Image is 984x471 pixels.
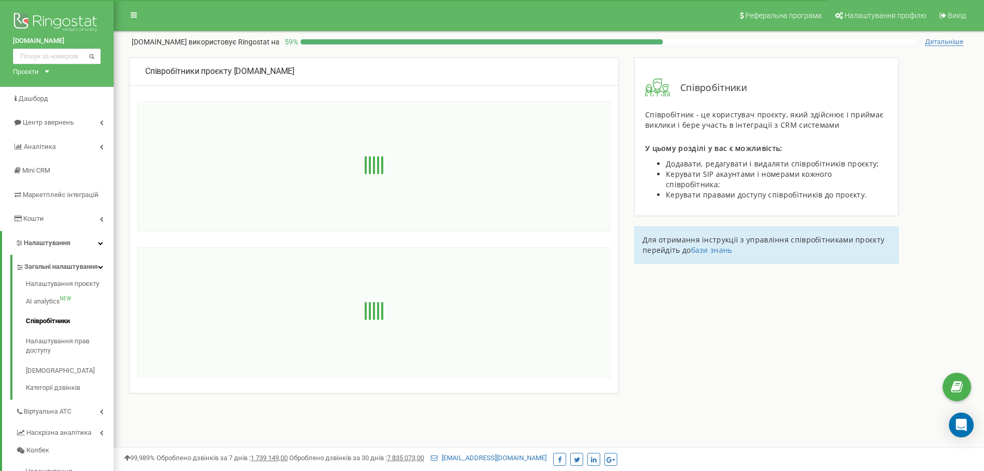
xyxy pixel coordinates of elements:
[666,190,867,200] span: Керувати правами доступу співробітників до проєкту.
[145,66,603,78] div: [DOMAIN_NAME]
[145,66,232,76] span: Співробітники проєкту
[289,454,424,462] span: Оброблено дзвінків за 30 днів :
[13,10,101,36] img: Ringostat logo
[24,239,70,247] span: Налаштування
[13,49,101,64] input: Пошук за номером
[26,331,114,361] a: Налаштування прав доступу
[26,381,114,393] a: Категорії дзвінків
[189,38,279,46] span: використовує Ringostat на
[124,454,155,462] span: 99,989%
[26,312,114,332] a: Співробітники
[745,11,822,20] span: Реферальна програма
[26,428,91,438] span: Наскрізна аналітика
[15,400,114,421] a: Віртуальна АТС
[13,67,39,77] div: Проєкти
[26,361,114,381] a: [DEMOGRAPHIC_DATA]
[24,143,56,150] span: Аналiтика
[19,95,48,102] span: Дашборд
[26,292,114,312] a: AI analyticsNEW
[23,118,74,126] span: Центр звернень
[22,166,50,174] span: Mini CRM
[26,280,114,292] a: Налаштування проєкту
[251,454,288,462] u: 1 739 149,00
[13,36,101,46] a: [DOMAIN_NAME]
[666,159,879,169] span: Додавати, редагувати і видаляти співробітників проєкту;
[643,235,884,255] span: Для отримання інструкції з управління співробітниками проєкту перейдіть до
[132,37,279,47] p: [DOMAIN_NAME]
[24,262,98,272] span: Загальні налаштування
[431,454,546,462] a: [EMAIL_ADDRESS][DOMAIN_NAME]
[2,231,114,255] a: Налаштування
[925,38,963,46] span: Детальніше
[279,37,301,47] p: 59 %
[15,255,114,276] a: Загальні налаштування
[15,421,114,442] a: Наскрізна аналітика
[670,81,747,95] span: Співробітники
[157,454,288,462] span: Оброблено дзвінків за 7 днів :
[691,245,732,255] a: бази знань
[23,215,44,222] span: Кошти
[845,11,926,20] span: Налаштування профілю
[666,169,832,189] span: Керувати SIP акаунтами і номерами кожного співробітника;
[645,143,783,153] span: У цьому розділі у вас є можливість:
[949,413,974,437] div: Open Intercom Messenger
[387,454,424,462] u: 7 835 073,00
[645,110,883,130] span: Співробітник - це користувач проєкту, який здійснює і приймає виклики і бере участь в інтеграції ...
[948,11,966,20] span: Вихід
[15,442,114,460] a: Колбек
[26,446,49,456] span: Колбек
[24,407,71,417] span: Віртуальна АТС
[23,191,99,199] span: Маркетплейс інтеграцій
